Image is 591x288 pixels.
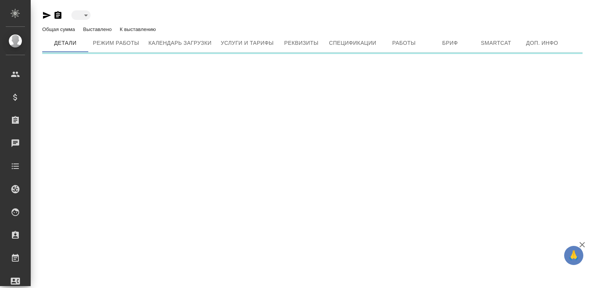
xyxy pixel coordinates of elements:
[120,26,158,32] p: К выставлению
[83,26,114,32] p: Выставлено
[47,38,84,48] span: Детали
[71,10,91,20] div: ​
[149,38,212,48] span: Календарь загрузки
[221,38,274,48] span: Услуги и тарифы
[53,11,63,20] button: Скопировать ссылку
[564,246,583,265] button: 🙏
[42,26,77,32] p: Общая сумма
[283,38,320,48] span: Реквизиты
[478,38,515,48] span: Smartcat
[386,38,423,48] span: Работы
[329,38,376,48] span: Спецификации
[567,247,580,263] span: 🙏
[93,38,139,48] span: Режим работы
[42,11,51,20] button: Скопировать ссылку для ЯМессенджера
[432,38,469,48] span: Бриф
[524,38,561,48] span: Доп. инфо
